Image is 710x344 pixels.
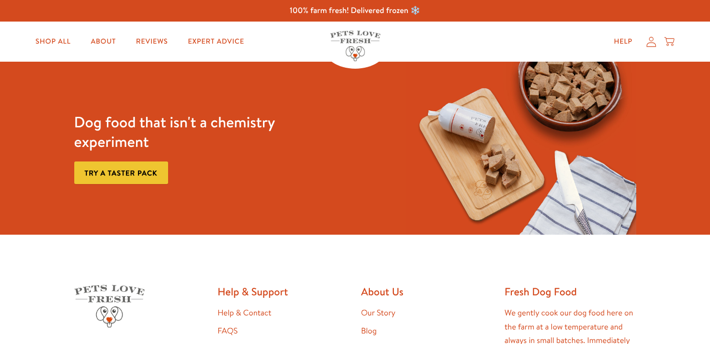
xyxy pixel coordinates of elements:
[361,285,493,298] h2: About Us
[218,325,238,336] a: FAQS
[83,32,124,52] a: About
[218,307,271,318] a: Help & Contact
[361,307,396,318] a: Our Story
[505,285,636,298] h2: Fresh Dog Food
[74,161,168,184] a: Try a taster pack
[128,32,176,52] a: Reviews
[330,31,380,61] img: Pets Love Fresh
[406,62,636,235] img: Fussy
[180,32,252,52] a: Expert Advice
[74,285,145,327] img: Pets Love Fresh
[218,285,349,298] h2: Help & Support
[361,325,377,336] a: Blog
[28,32,79,52] a: Shop All
[74,112,304,151] h3: Dog food that isn't a chemistry experiment
[606,32,641,52] a: Help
